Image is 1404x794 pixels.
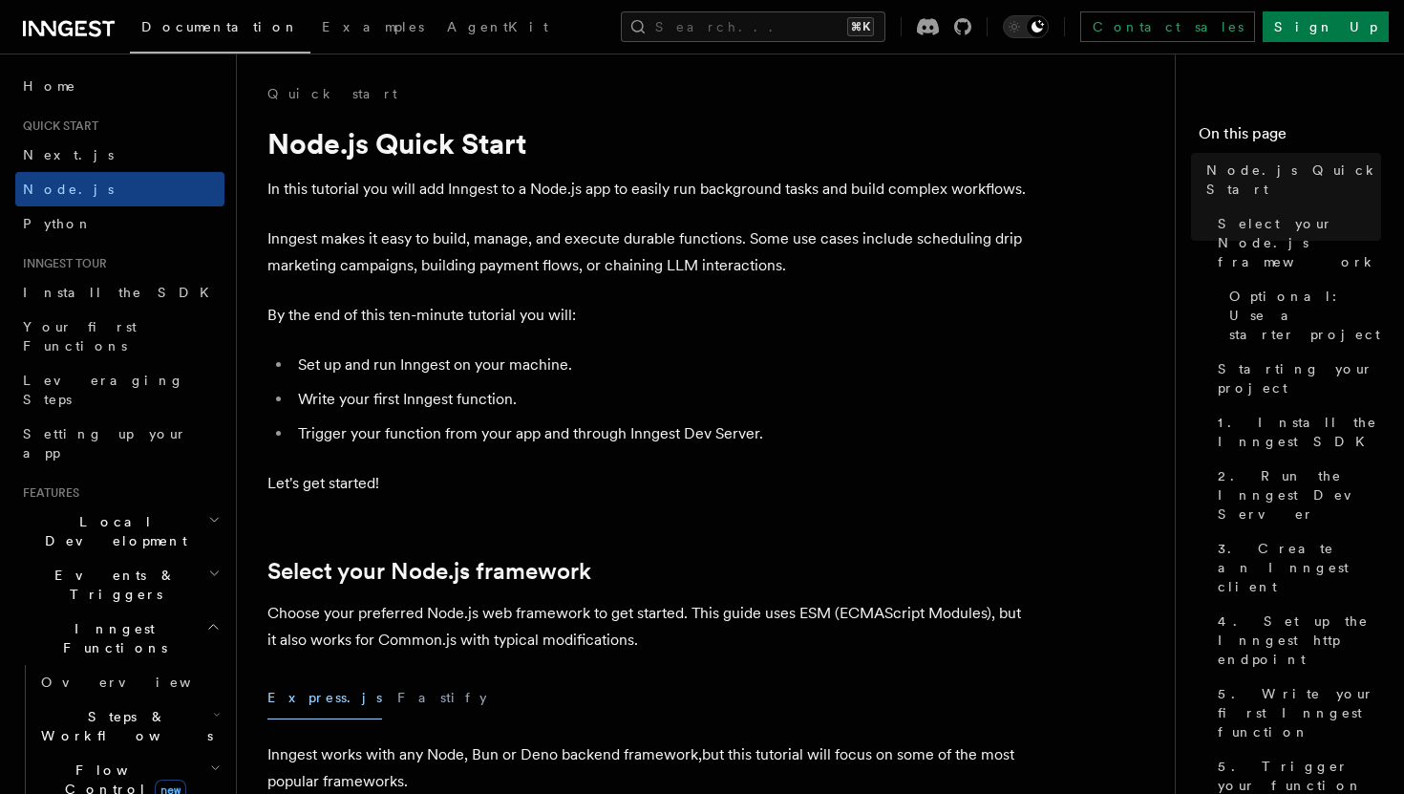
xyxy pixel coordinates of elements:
h1: Node.js Quick Start [267,126,1032,161]
a: Select your Node.js framework [1210,206,1381,279]
button: Express.js [267,676,382,719]
a: Contact sales [1080,11,1255,42]
button: Inngest Functions [15,612,224,665]
a: Node.js [15,172,224,206]
span: Starting your project [1218,359,1381,397]
p: Choose your preferred Node.js web framework to get started. This guide uses ESM (ECMAScript Modul... [267,600,1032,654]
a: 5. Write your first Inngest function [1210,676,1381,749]
span: 1. Install the Inngest SDK [1218,413,1381,451]
button: Search...⌘K [621,11,885,42]
a: Install the SDK [15,275,224,310]
span: Home [23,76,76,96]
span: AgentKit [447,19,548,34]
button: Events & Triggers [15,558,224,612]
a: Your first Functions [15,310,224,363]
li: Write your first Inngest function. [292,386,1032,413]
span: Next.js [23,147,114,162]
a: Optional: Use a starter project [1222,279,1381,352]
button: Local Development [15,504,224,558]
a: Examples [310,6,436,52]
a: Documentation [130,6,310,54]
a: Next.js [15,138,224,172]
a: Overview [33,665,224,699]
a: Quick start [267,84,397,103]
span: Inngest tour [15,256,107,271]
a: Sign Up [1263,11,1389,42]
span: Your first Functions [23,319,137,354]
a: AgentKit [436,6,560,52]
p: In this tutorial you will add Inngest to a Node.js app to easily run background tasks and build c... [267,176,1032,203]
span: 4. Set up the Inngest http endpoint [1218,612,1381,669]
span: Optional: Use a starter project [1229,287,1381,344]
a: Python [15,206,224,241]
span: Examples [322,19,424,34]
a: Select your Node.js framework [267,558,591,585]
a: Node.js Quick Start [1199,153,1381,206]
h4: On this page [1199,122,1381,153]
span: Leveraging Steps [23,373,184,407]
button: Fastify [397,676,487,719]
span: 2. Run the Inngest Dev Server [1218,466,1381,524]
button: Steps & Workflows [33,699,224,753]
kbd: ⌘K [847,17,874,36]
span: Events & Triggers [15,566,208,604]
span: Features [15,485,79,501]
span: Setting up your app [23,426,187,461]
span: Steps & Workflows [33,707,213,745]
span: Documentation [141,19,299,34]
span: Node.js Quick Start [1206,161,1381,199]
span: Overview [41,675,238,690]
a: Leveraging Steps [15,363,224,417]
span: Local Development [15,512,208,550]
p: Let's get started! [267,470,1032,497]
span: Select your Node.js framework [1218,214,1381,271]
a: Starting your project [1210,352,1381,405]
li: Trigger your function from your app and through Inngest Dev Server. [292,420,1032,447]
a: Home [15,69,224,103]
span: Install the SDK [23,285,221,300]
a: 3. Create an Inngest client [1210,531,1381,604]
a: 4. Set up the Inngest http endpoint [1210,604,1381,676]
a: 2. Run the Inngest Dev Server [1210,459,1381,531]
span: 3. Create an Inngest client [1218,539,1381,596]
a: 1. Install the Inngest SDK [1210,405,1381,459]
p: Inngest makes it easy to build, manage, and execute durable functions. Some use cases include sch... [267,225,1032,279]
span: 5. Write your first Inngest function [1218,684,1381,741]
span: Python [23,216,93,231]
button: Toggle dark mode [1003,15,1049,38]
li: Set up and run Inngest on your machine. [292,352,1032,378]
span: Inngest Functions [15,619,206,657]
p: By the end of this ten-minute tutorial you will: [267,302,1032,329]
a: Setting up your app [15,417,224,470]
span: Node.js [23,182,114,197]
span: Quick start [15,118,98,134]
